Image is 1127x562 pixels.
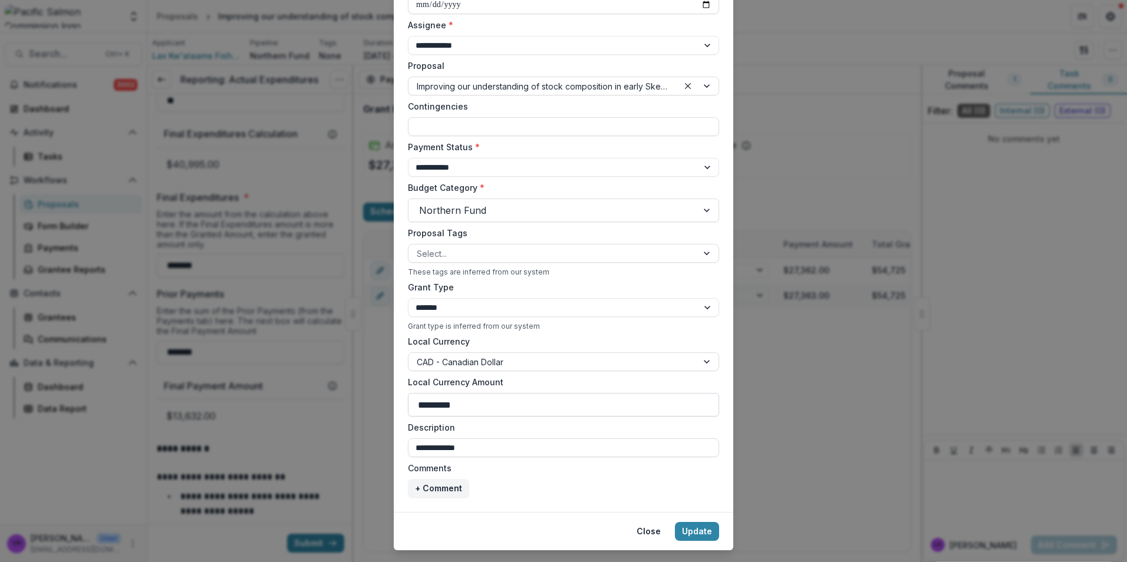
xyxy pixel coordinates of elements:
label: Budget Category [408,181,712,194]
label: Comments [408,462,712,474]
label: Contingencies [408,100,712,113]
label: Assignee [408,19,712,31]
button: + Comment [408,479,469,498]
label: Proposal Tags [408,227,712,239]
label: Grant Type [408,281,712,293]
label: Local Currency [408,335,470,348]
div: These tags are inferred from our system [408,267,719,276]
label: Payment Status [408,141,712,153]
div: Clear selected options [681,79,695,93]
div: Grant type is inferred from our system [408,322,719,330]
button: Update [675,522,719,541]
label: Local Currency Amount [408,376,712,388]
label: Description [408,421,712,434]
button: Close [630,522,668,541]
label: Proposal [408,59,712,72]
